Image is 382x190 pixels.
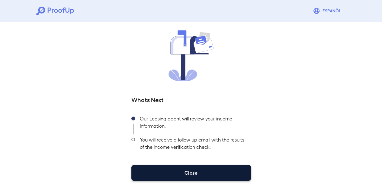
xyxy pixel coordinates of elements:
button: Close [131,165,251,181]
h5: Whats Next [131,95,251,104]
img: received.svg [169,30,214,81]
div: Our Leasing agent will review your income information. [135,113,251,134]
div: You will receive a follow up email with the results of the income verification check. [135,134,251,155]
button: Espanõl [310,5,346,17]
